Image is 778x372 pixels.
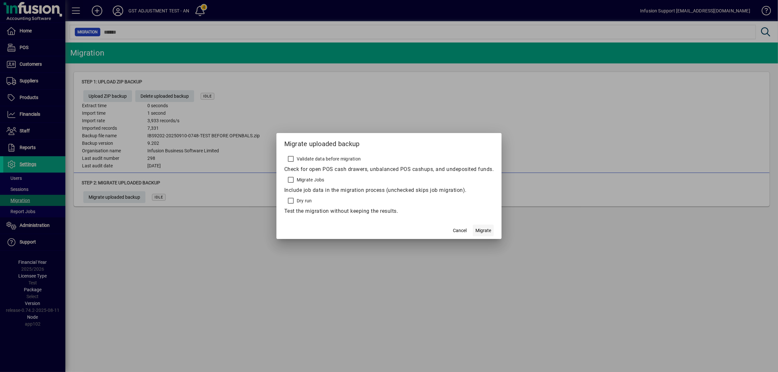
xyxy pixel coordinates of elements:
[295,156,361,162] label: Validate data before migration
[295,177,324,183] label: Migrate Jobs
[276,133,502,152] h2: Migrate uploaded backup
[453,227,467,234] span: Cancel
[449,225,470,236] button: Cancel
[475,227,491,234] span: Migrate
[473,225,494,236] button: Migrate
[284,166,494,172] mat-hint: Check for open POS cash drawers, unbalanced POS cashups, and undeposited funds.
[284,208,398,214] mat-hint: Test the migration without keeping the results.
[284,187,467,193] mat-hint: Include job data in the migration process (unchecked skips job migration).
[295,197,312,204] label: Dry run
